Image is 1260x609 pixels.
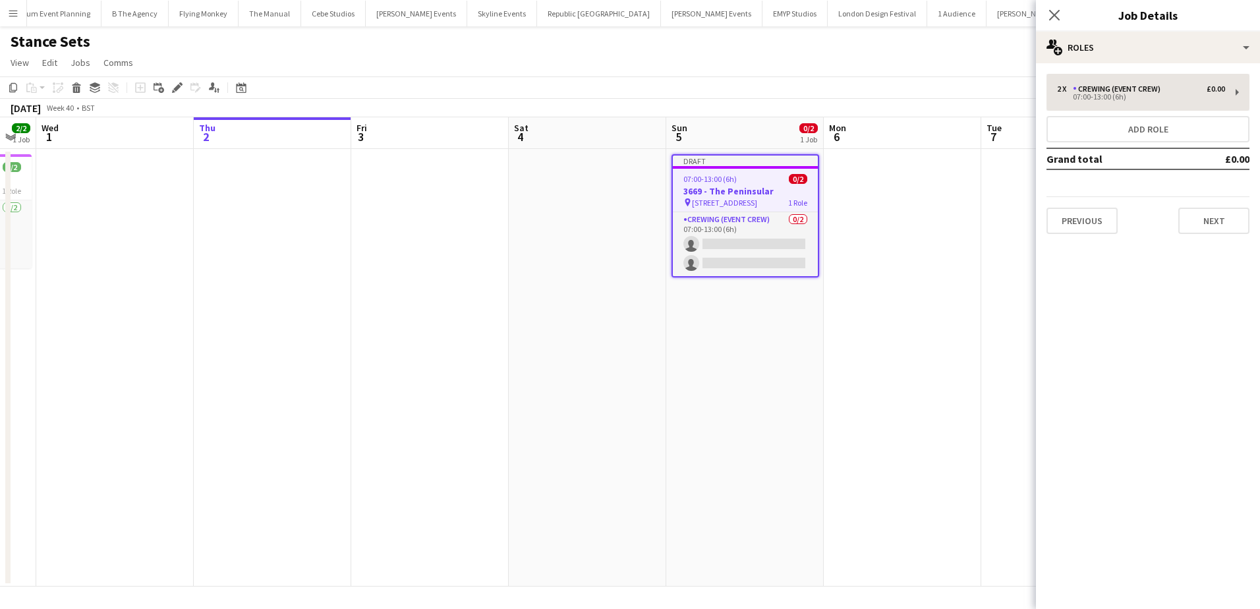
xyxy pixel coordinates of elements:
[672,122,687,134] span: Sun
[71,57,90,69] span: Jobs
[828,1,927,26] button: London Design Festival
[987,122,1002,134] span: Tue
[2,186,21,196] span: 1 Role
[673,212,818,276] app-card-role: Crewing (Event Crew)0/207:00-13:00 (6h)
[927,1,987,26] button: 1 Audience
[673,185,818,197] h3: 3669 - The Peninsular
[366,1,467,26] button: [PERSON_NAME] Events
[3,162,21,172] span: 2/2
[829,122,846,134] span: Mon
[355,129,367,144] span: 3
[40,129,59,144] span: 1
[42,57,57,69] span: Edit
[98,54,138,71] a: Comms
[43,103,76,113] span: Week 40
[239,1,301,26] button: The Manual
[42,122,59,134] span: Wed
[13,134,30,144] div: 1 Job
[672,154,819,277] app-job-card: Draft07:00-13:00 (6h)0/23669 - The Peninsular [STREET_ADDRESS]1 RoleCrewing (Event Crew)0/207:00-...
[65,54,96,71] a: Jobs
[1178,208,1249,234] button: Next
[661,1,762,26] button: [PERSON_NAME] Events
[1057,94,1225,100] div: 07:00-13:00 (6h)
[512,129,529,144] span: 4
[788,198,807,208] span: 1 Role
[1046,116,1249,142] button: Add role
[301,1,366,26] button: Cebe Studios
[199,122,215,134] span: Thu
[1046,208,1118,234] button: Previous
[827,129,846,144] span: 6
[169,1,239,26] button: Flying Monkey
[673,156,818,166] div: Draft
[799,123,818,133] span: 0/2
[12,123,30,133] span: 2/2
[1073,84,1166,94] div: Crewing (Event Crew)
[1036,7,1260,24] h3: Job Details
[197,129,215,144] span: 2
[5,54,34,71] a: View
[1,1,101,26] button: Elysium Event Planning
[1187,148,1249,169] td: £0.00
[692,198,757,208] span: [STREET_ADDRESS]
[101,1,169,26] button: B The Agency
[357,122,367,134] span: Fri
[537,1,661,26] button: Republic [GEOGRAPHIC_DATA]
[37,54,63,71] a: Edit
[1036,32,1260,63] div: Roles
[467,1,537,26] button: Skyline Events
[103,57,133,69] span: Comms
[514,122,529,134] span: Sat
[1207,84,1225,94] div: £0.00
[11,57,29,69] span: View
[82,103,95,113] div: BST
[11,101,41,115] div: [DATE]
[985,129,1002,144] span: 7
[789,174,807,184] span: 0/2
[1057,84,1073,94] div: 2 x
[1046,148,1187,169] td: Grand total
[683,174,737,184] span: 07:00-13:00 (6h)
[11,32,90,51] h1: Stance Sets
[800,134,817,144] div: 1 Job
[762,1,828,26] button: EMYP Studios
[670,129,687,144] span: 5
[987,1,1064,26] button: [PERSON_NAME]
